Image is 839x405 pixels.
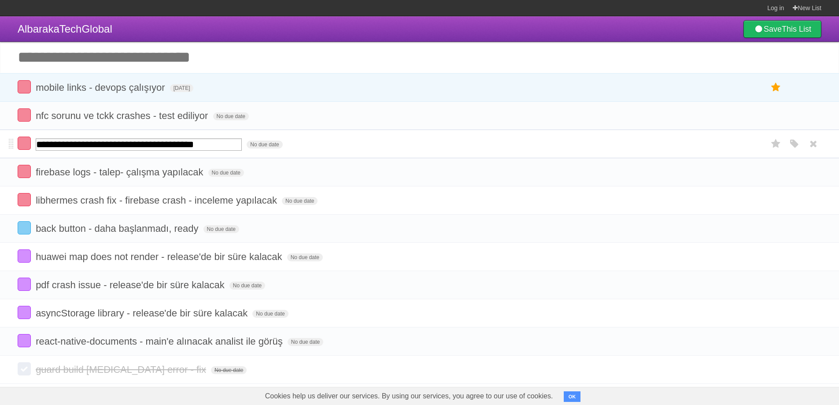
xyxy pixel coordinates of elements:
span: libhermes crash fix - firebase crash - inceleme yapılacak [36,195,279,206]
span: huawei map does not render - release'de bir süre kalacak [36,251,284,262]
span: nfc sorunu ve tckk crashes - test ediliyor [36,110,210,121]
button: OK [564,391,581,402]
span: No due date [282,197,318,205]
span: AlbarakaTechGlobal [18,23,112,35]
label: Done [18,193,31,206]
label: Done [18,80,31,93]
span: [DATE] [170,84,194,92]
label: Done [18,137,31,150]
a: SaveThis List [743,20,821,38]
span: pdf crash issue - release'de bir süre kalacak [36,279,227,290]
label: Star task [768,80,784,95]
span: No due date [252,310,288,318]
span: guard build [MEDICAL_DATA] error - fix [36,364,208,375]
span: firebase logs - talep- çalışma yapılacak [36,167,205,178]
label: Done [18,334,31,347]
b: This List [782,25,811,33]
span: back button - daha başlanmadı, ready [36,223,200,234]
span: No due date [247,141,282,149]
label: Done [18,306,31,319]
span: No due date [211,366,247,374]
label: Done [18,108,31,122]
span: No due date [213,112,249,120]
span: asyncStorage library - release'de bir süre kalacak [36,308,250,319]
label: Done [18,362,31,375]
span: react-native-documents - main'e alınacak analist ile görüş [36,336,285,347]
span: Cookies help us deliver our services. By using our services, you agree to our use of cookies. [256,387,562,405]
span: No due date [229,282,265,290]
span: No due date [208,169,244,177]
span: No due date [288,338,323,346]
label: Star task [768,137,784,151]
label: Done [18,249,31,263]
span: mobile links - devops çalışıyor [36,82,167,93]
label: Done [18,165,31,178]
span: No due date [287,253,323,261]
label: Done [18,278,31,291]
label: Done [18,221,31,234]
span: No due date [203,225,239,233]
